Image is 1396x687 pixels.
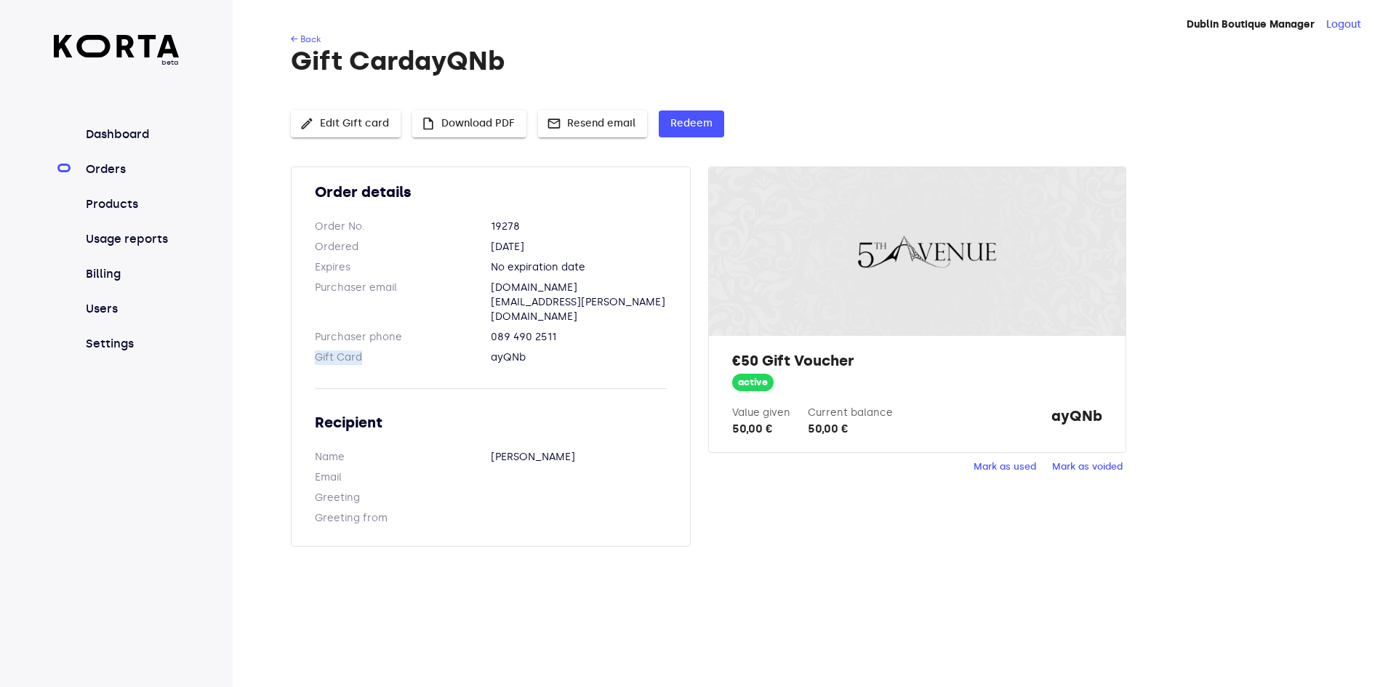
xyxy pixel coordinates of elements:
span: Resend email [550,115,635,133]
button: Mark as voided [1048,456,1126,478]
h1: Gift Card ayQNb [291,47,1335,76]
a: Dashboard [83,126,180,143]
span: insert_drive_file [421,116,436,131]
strong: ayQNb [1051,406,1102,438]
a: Usage reports [83,230,180,248]
span: Edit Gift card [302,115,389,133]
dd: 19278 [491,220,667,234]
dt: Greeting [315,491,491,505]
button: Logout [1326,17,1361,32]
dd: No expiration date [491,260,667,275]
dt: Email [315,470,491,485]
h2: Order details [315,182,667,202]
a: Users [83,300,180,318]
span: beta [54,57,180,68]
span: Mark as voided [1052,459,1123,475]
div: 50,00 € [808,420,893,438]
label: Current balance [808,406,893,419]
dt: Purchaser email [315,281,491,324]
span: Download PDF [424,115,515,133]
dd: [DATE] [491,240,667,254]
a: ← Back [291,34,321,44]
dt: Expires [315,260,491,275]
label: Value given [732,406,790,419]
div: 50,00 € [732,420,790,438]
dt: Ordered [315,240,491,254]
a: Settings [83,335,180,353]
dd: [PERSON_NAME] [491,450,667,465]
a: Edit Gift card [291,116,401,128]
h2: Recipient [315,412,667,433]
dd: 089 490 2511 [491,330,667,345]
dt: Order No. [315,220,491,234]
dt: Purchaser phone [315,330,491,345]
h2: €50 Gift Voucher [732,350,1102,371]
a: beta [54,35,180,68]
span: Redeem [670,115,713,133]
span: edit [300,116,314,131]
img: Korta [54,35,180,57]
button: Edit Gift card [291,111,401,137]
dd: [DOMAIN_NAME][EMAIL_ADDRESS][PERSON_NAME][DOMAIN_NAME] [491,281,667,324]
a: Billing [83,265,180,283]
span: Mark as used [974,459,1036,475]
button: Resend email [538,111,647,137]
button: Redeem [659,111,724,137]
span: mail [547,116,561,131]
dt: Gift Card [315,350,491,365]
dd: ayQNb [491,350,667,365]
a: Orders [83,161,180,178]
a: Products [83,196,180,213]
strong: Dublin Boutique Manager [1187,18,1315,31]
button: Mark as used [970,456,1040,478]
dt: Greeting from [315,511,491,526]
dt: Name [315,450,491,465]
button: Download PDF [412,111,526,137]
span: active [732,376,774,390]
